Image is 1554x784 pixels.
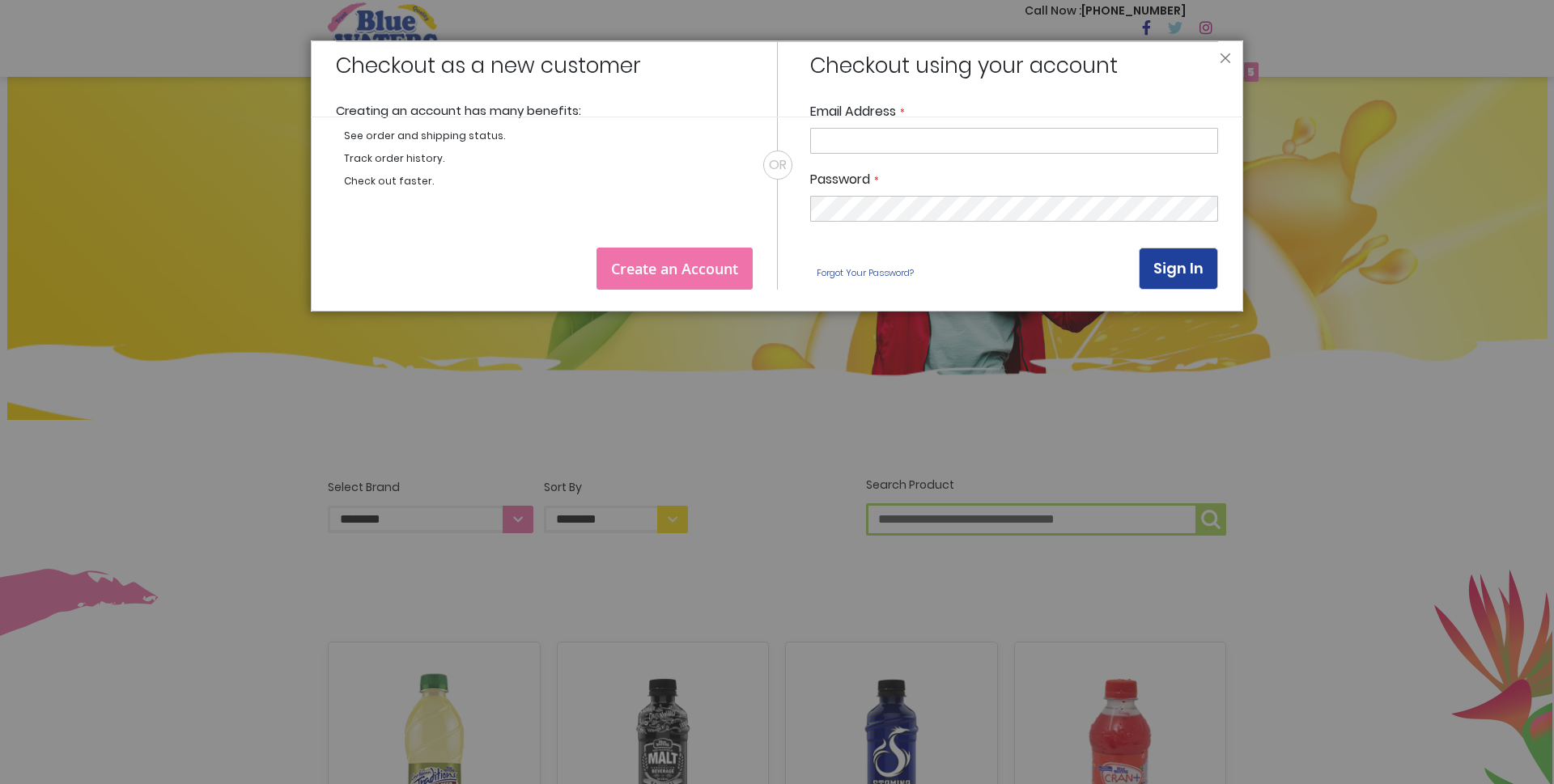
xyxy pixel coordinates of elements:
[344,151,753,166] li: Track order history.
[344,174,753,189] li: Check out faster.
[810,261,919,285] a: Forgot Your Password?
[344,129,753,143] li: See order and shipping status.
[597,248,753,290] a: Create an Account
[810,170,870,189] span: Password
[817,266,914,280] span: Forgot Your Password?
[611,259,738,278] span: Create an Account
[1153,258,1204,278] span: Sign In
[1139,248,1218,290] button: Sign In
